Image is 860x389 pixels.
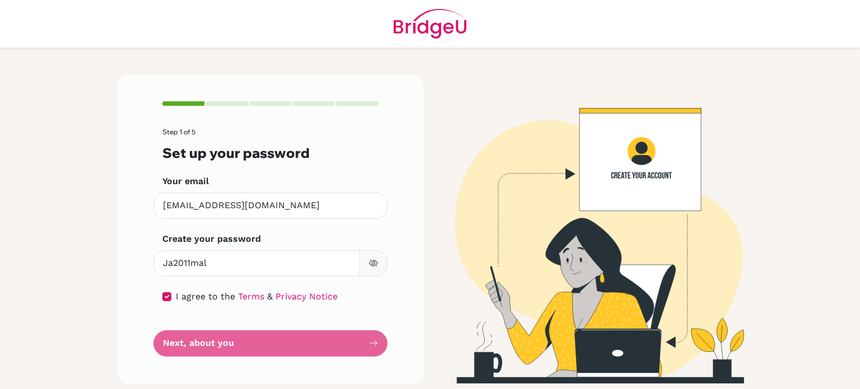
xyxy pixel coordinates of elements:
a: Terms [238,291,264,302]
span: I agree to the [176,291,235,302]
a: Privacy Notice [275,291,338,302]
span: Step 1 of 5 [162,128,195,136]
span: & [267,291,273,302]
label: Create your password [162,232,261,246]
label: Your email [162,175,209,188]
input: Insert your email* [153,193,387,219]
h3: Set up your password [162,145,378,161]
